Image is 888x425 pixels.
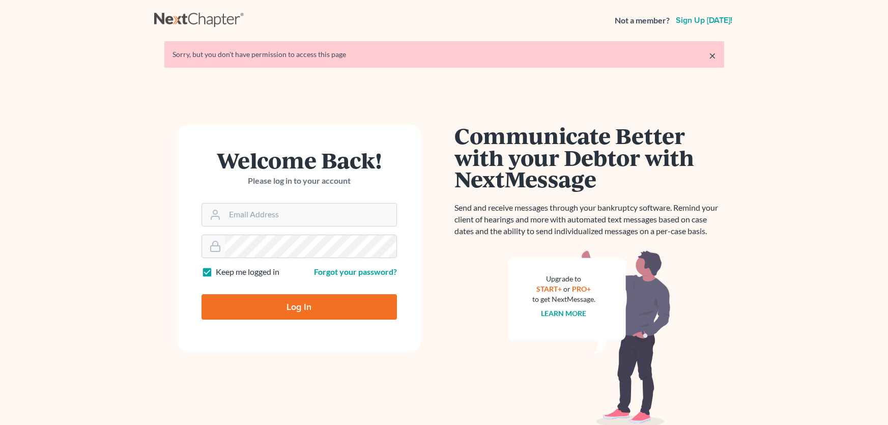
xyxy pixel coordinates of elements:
[314,267,397,276] a: Forgot your password?
[202,149,397,171] h1: Welcome Back!
[541,309,586,318] a: Learn more
[225,204,396,226] input: Email Address
[532,274,595,284] div: Upgrade to
[202,175,397,187] p: Please log in to your account
[532,294,595,304] div: to get NextMessage.
[563,285,570,293] span: or
[454,202,724,237] p: Send and receive messages through your bankruptcy software. Remind your client of hearings and mo...
[615,15,670,26] strong: Not a member?
[216,266,279,278] label: Keep me logged in
[572,285,591,293] a: PRO+
[454,125,724,190] h1: Communicate Better with your Debtor with NextMessage
[674,16,734,24] a: Sign up [DATE]!
[536,285,562,293] a: START+
[173,49,716,60] div: Sorry, but you don't have permission to access this page
[202,294,397,320] input: Log In
[709,49,716,62] a: ×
